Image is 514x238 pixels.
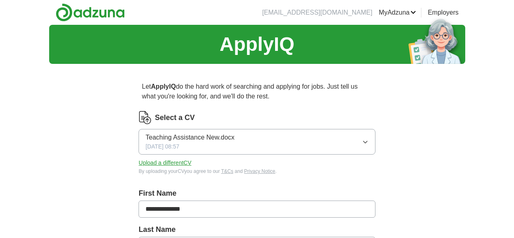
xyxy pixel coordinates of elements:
[139,168,375,175] div: By uploading your CV you agree to our and .
[145,133,234,142] span: Teaching Assistance New.docx
[379,8,416,17] a: MyAdzuna
[139,188,375,199] label: First Name
[139,224,375,235] label: Last Name
[139,159,191,167] button: Upload a differentCV
[221,168,233,174] a: T&Cs
[56,3,125,22] img: Adzuna logo
[139,111,152,124] img: CV Icon
[151,83,176,90] strong: ApplyIQ
[262,8,372,17] li: [EMAIL_ADDRESS][DOMAIN_NAME]
[145,142,179,151] span: [DATE] 08:57
[155,112,195,123] label: Select a CV
[139,129,375,155] button: Teaching Assistance New.docx[DATE] 08:57
[219,30,294,59] h1: ApplyIQ
[139,79,375,105] p: Let do the hard work of searching and applying for jobs. Just tell us what you're looking for, an...
[428,8,459,17] a: Employers
[244,168,275,174] a: Privacy Notice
